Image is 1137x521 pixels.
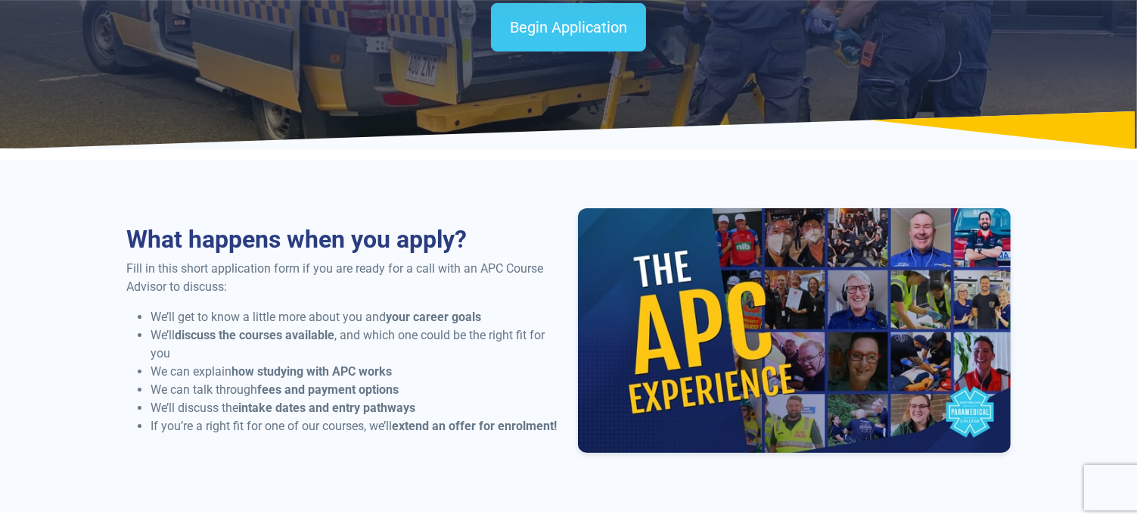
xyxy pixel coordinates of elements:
li: We’ll get to know a little more about you and [151,308,560,326]
li: If you’re a right fit for one of our courses, we’ll [151,417,560,435]
strong: intake dates and entry pathways [238,401,415,415]
iframe: The APC Experience | Find out who we are & what we do [578,208,1011,452]
strong: discuss the courses available [175,328,334,342]
strong: your career goals [386,310,481,324]
li: We can explain [151,363,560,381]
strong: fees and payment options [257,382,399,397]
strong: extend an offer for enrolment! [392,419,557,433]
strong: how studying with APC works [231,364,392,379]
li: We’ll discuss the [151,399,560,417]
li: We’ll , and which one could be the right fit for you [151,326,560,363]
p: Fill in this short application form if you are ready for a call with an APC Course Advisor to dis... [126,260,560,296]
a: Begin Application [491,3,646,51]
h2: What happens when you apply? [126,225,560,254]
li: We can talk through [151,381,560,399]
